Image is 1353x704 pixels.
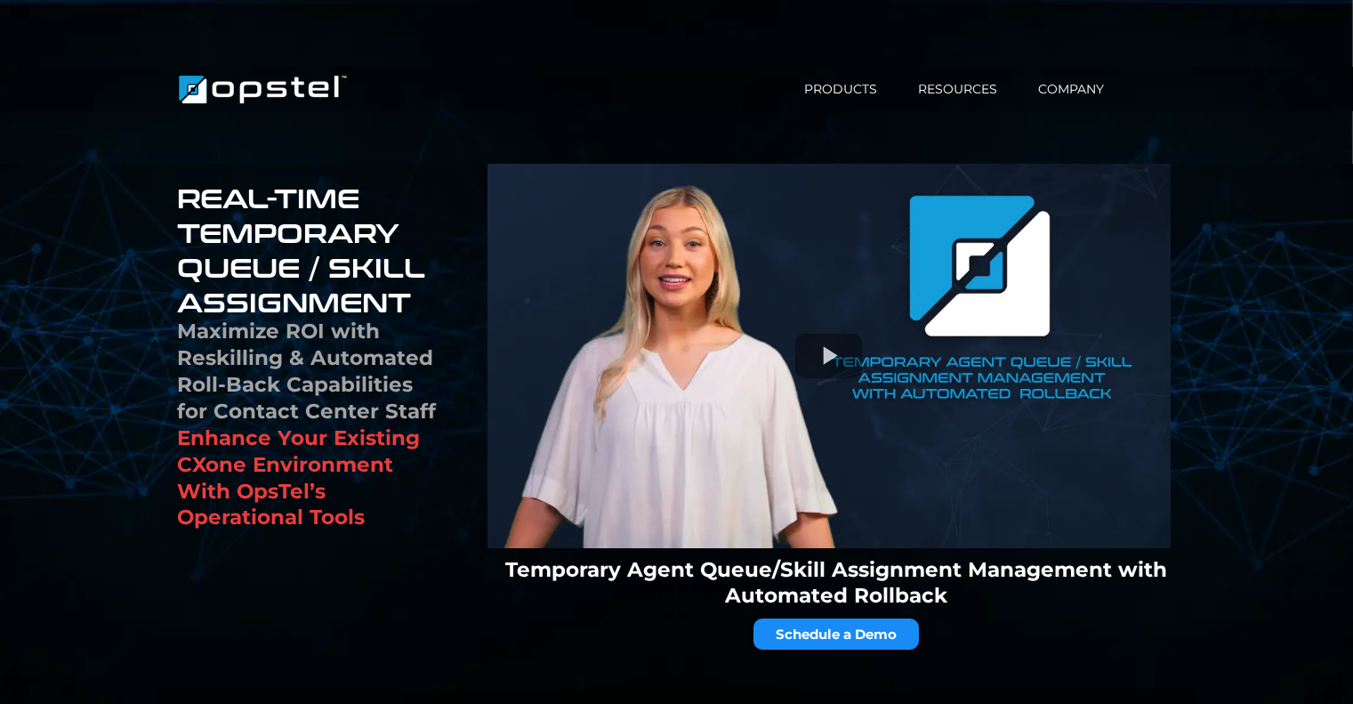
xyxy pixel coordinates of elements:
strong: Maximize ROI with Reskilling & Automated Roll-Back Capabilities for Contact Center Staff [177,319,436,424]
img: Brand Logo [174,68,351,111]
a: https://www.opstel.com/ [174,79,351,96]
strong: Temporary Agent Queue/Skill Assignment Management with Automated Rollback [505,557,1167,609]
a: PRODUCTS [784,80,898,99]
strong: Enhance Your Existing CXone Environment With OpsTel’s Operational Tools [177,425,420,530]
span: Schedule a Demo [776,626,897,643]
a: COMPANY [1018,80,1124,99]
a: RESOURCES [898,80,1018,99]
a: Schedule a Demo [753,619,919,650]
h1: REAL-TIME TEMPORARY QUEUE / SKILL ASSIGNMENT [177,180,444,319]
